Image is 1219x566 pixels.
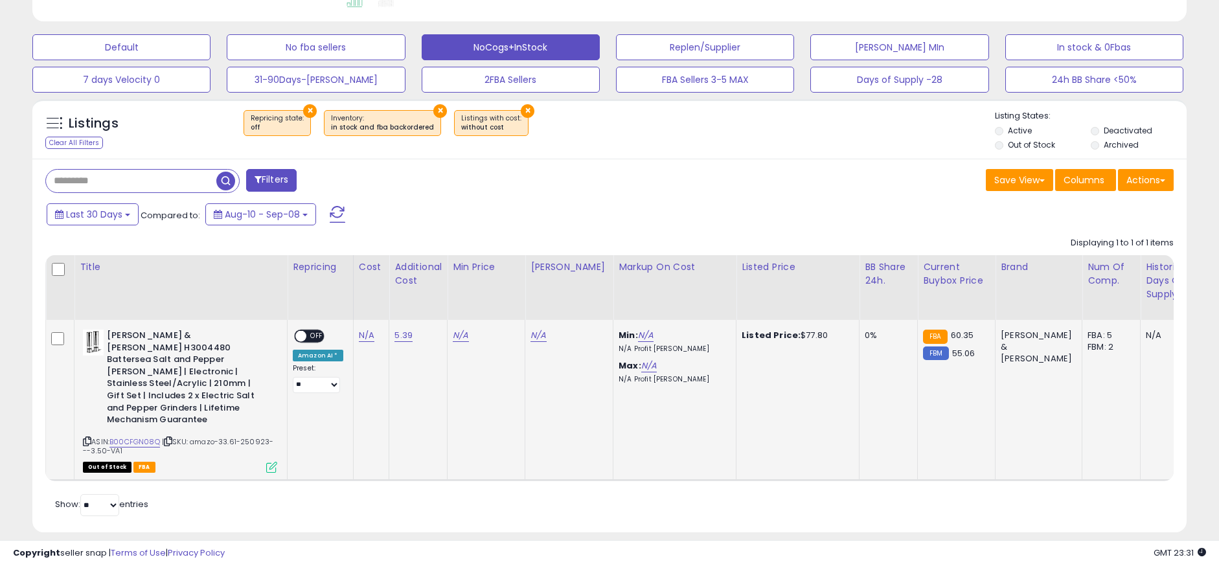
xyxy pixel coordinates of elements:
div: Listed Price [742,260,854,274]
a: Terms of Use [111,547,166,559]
div: without cost [461,123,521,132]
b: Min: [619,329,638,341]
a: N/A [453,329,468,342]
button: No fba sellers [227,34,405,60]
div: Preset: [293,364,343,393]
b: [PERSON_NAME] & [PERSON_NAME] H3004480 Battersea Salt and Pepper [PERSON_NAME] | Electronic | Sta... [107,330,264,429]
img: 41znCgo5S3L._SL40_.jpg [83,330,104,356]
a: N/A [530,329,546,342]
button: 2FBA Sellers [422,67,600,93]
small: FBA [923,330,947,344]
div: in stock and fba backordered [331,123,434,132]
a: 5.39 [394,329,413,342]
div: [PERSON_NAME] & [PERSON_NAME] [1001,330,1072,365]
div: FBA: 5 [1088,330,1130,341]
div: Clear All Filters [45,137,103,149]
label: Out of Stock [1008,139,1055,150]
div: Markup on Cost [619,260,731,274]
div: Displaying 1 to 1 of 1 items [1071,237,1174,249]
label: Deactivated [1104,125,1152,136]
span: Aug-10 - Sep-08 [225,208,300,221]
div: Repricing [293,260,348,274]
button: [PERSON_NAME] MIn [810,34,988,60]
button: Last 30 Days [47,203,139,225]
button: Columns [1055,169,1116,191]
button: × [433,104,447,118]
div: Num of Comp. [1088,260,1135,288]
a: N/A [638,329,654,342]
span: Inventory : [331,113,434,133]
div: $77.80 [742,330,849,341]
div: Current Buybox Price [923,260,990,288]
span: FBA [133,462,155,473]
div: Additional Cost [394,260,442,288]
div: Brand [1001,260,1077,274]
span: 55.06 [952,347,975,359]
button: × [521,104,534,118]
button: Filters [246,169,297,192]
h5: Listings [69,115,119,133]
label: Archived [1104,139,1139,150]
strong: Copyright [13,547,60,559]
span: Listings with cost : [461,113,521,133]
button: Replen/Supplier [616,34,794,60]
div: off [251,123,304,132]
button: In stock & 0Fbas [1005,34,1183,60]
div: Amazon AI * [293,350,343,361]
button: 24h BB Share <50% [1005,67,1183,93]
button: NoCogs+InStock [422,34,600,60]
a: Privacy Policy [168,547,225,559]
a: N/A [641,359,657,372]
div: Cost [359,260,384,274]
div: Title [80,260,282,274]
button: FBA Sellers 3-5 MAX [616,67,794,93]
button: Actions [1118,169,1174,191]
span: 2025-10-9 23:31 GMT [1154,547,1206,559]
p: N/A Profit [PERSON_NAME] [619,345,726,354]
button: 7 days Velocity 0 [32,67,211,93]
span: Show: entries [55,498,148,510]
button: Aug-10 - Sep-08 [205,203,316,225]
div: ASIN: [83,330,277,471]
div: N/A [1146,330,1189,341]
div: BB Share 24h. [865,260,912,288]
span: All listings that are currently out of stock and unavailable for purchase on Amazon [83,462,131,473]
button: Days of Supply -28 [810,67,988,93]
b: Listed Price: [742,329,801,341]
div: Min Price [453,260,519,274]
a: B00CFGN08Q [109,436,160,447]
label: Active [1008,125,1032,136]
button: Default [32,34,211,60]
b: Max: [619,359,641,372]
a: N/A [359,329,374,342]
span: Columns [1064,174,1104,187]
span: Compared to: [141,209,200,221]
span: Repricing state : [251,113,304,133]
div: [PERSON_NAME] [530,260,608,274]
th: The percentage added to the cost of goods (COGS) that forms the calculator for Min & Max prices. [613,255,736,320]
div: FBM: 2 [1088,341,1130,353]
p: N/A Profit [PERSON_NAME] [619,375,726,384]
span: OFF [306,331,327,342]
span: | SKU: amazo-33.61-250923---3.50-VA1 [83,436,273,456]
div: 0% [865,330,907,341]
span: Last 30 Days [66,208,122,221]
button: Save View [986,169,1053,191]
button: × [303,104,317,118]
div: seller snap | | [13,547,225,560]
button: 31-90Days-[PERSON_NAME] [227,67,405,93]
span: 60.35 [951,329,974,341]
p: Listing States: [995,110,1187,122]
div: Historical Days Of Supply [1146,260,1193,301]
small: FBM [923,346,948,360]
